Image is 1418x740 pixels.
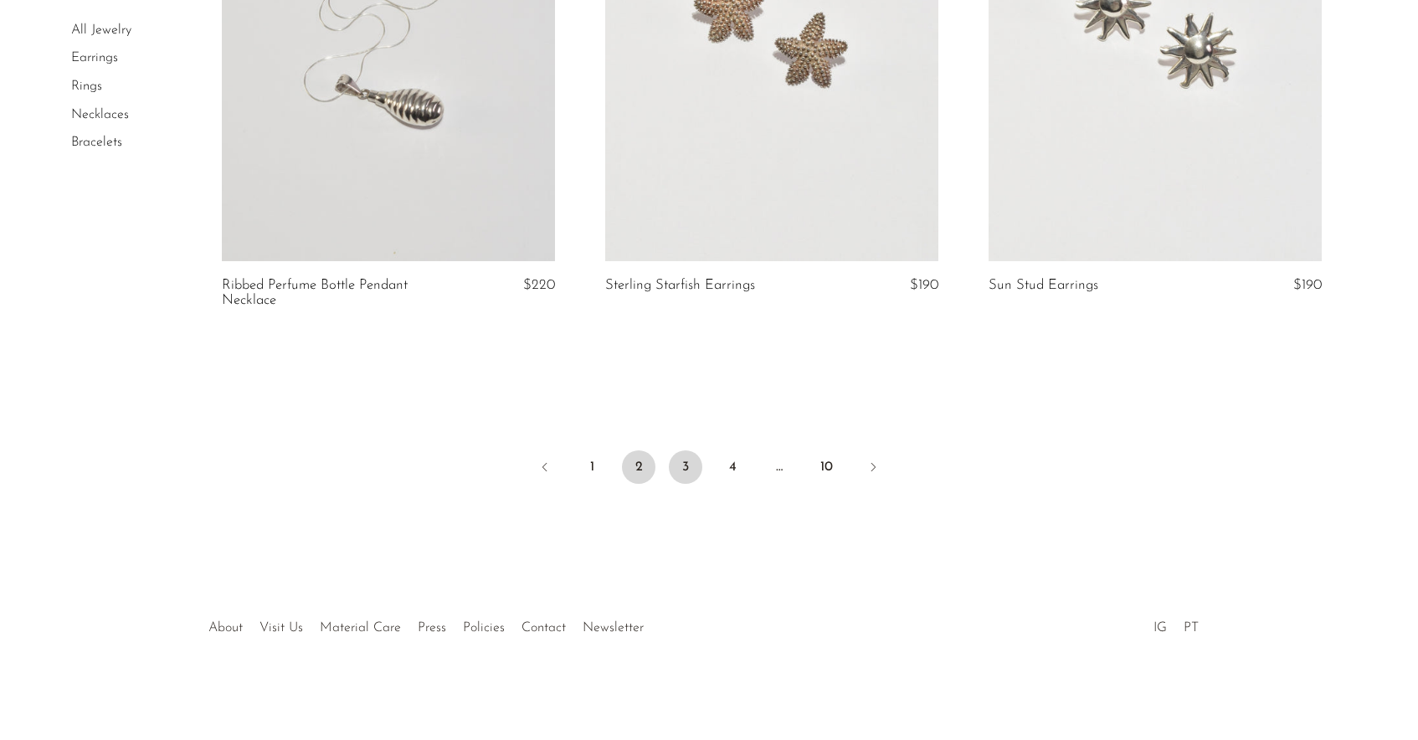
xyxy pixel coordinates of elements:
a: 4 [716,450,749,484]
a: PT [1184,621,1199,635]
a: Rings [71,80,102,93]
a: Bracelets [71,136,122,149]
a: Contact [521,621,566,635]
a: Earrings [71,52,118,65]
a: Sun Stud Earrings [989,278,1098,293]
span: … [763,450,796,484]
a: 1 [575,450,609,484]
a: Ribbed Perfume Bottle Pendant Necklace [222,278,445,309]
span: $220 [523,278,555,292]
span: $190 [910,278,938,292]
a: Sterling Starfish Earrings [605,278,755,293]
span: $190 [1293,278,1322,292]
a: 3 [669,450,702,484]
a: Material Care [320,621,401,635]
a: Next [856,450,890,487]
a: 10 [809,450,843,484]
a: About [208,621,243,635]
span: 2 [622,450,655,484]
a: Press [418,621,446,635]
a: Policies [463,621,505,635]
ul: Social Medias [1145,608,1207,640]
a: Necklaces [71,108,129,121]
a: IG [1153,621,1167,635]
a: Previous [528,450,562,487]
ul: Quick links [200,608,652,640]
a: All Jewelry [71,23,131,37]
a: Visit Us [259,621,303,635]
